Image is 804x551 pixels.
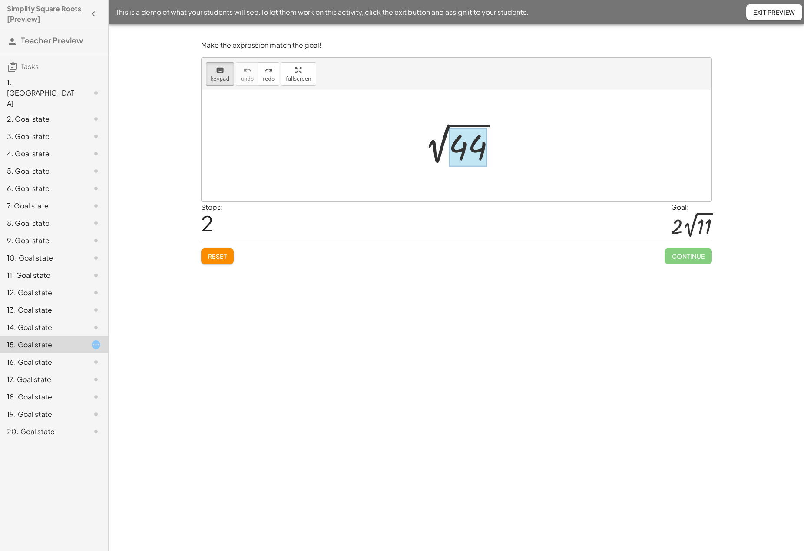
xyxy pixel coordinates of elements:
button: undoundo [236,62,258,86]
div: 15. Goal state [7,340,77,350]
i: Task not started. [91,409,101,419]
p: Make the expression match the goal! [201,40,712,50]
div: 11. Goal state [7,270,77,280]
span: undo [241,76,254,82]
button: keyboardkeypad [206,62,235,86]
i: keyboard [216,65,224,76]
div: 13. Goal state [7,305,77,315]
i: Task not started. [91,357,101,367]
button: Reset [201,248,234,264]
div: 16. Goal state [7,357,77,367]
div: 1. [GEOGRAPHIC_DATA] [7,77,77,109]
i: Task not started. [91,114,101,124]
div: 5. Goal state [7,166,77,176]
i: Task not started. [91,166,101,176]
i: Task not started. [91,287,101,298]
span: Reset [208,252,227,260]
div: 6. Goal state [7,183,77,194]
i: Task not started. [91,148,101,159]
div: 17. Goal state [7,374,77,385]
i: redo [265,65,273,76]
span: keypad [211,76,230,82]
button: redoredo [258,62,279,86]
span: fullscreen [286,76,311,82]
div: 18. Goal state [7,392,77,402]
i: Task not started. [91,305,101,315]
label: Steps: [201,202,223,211]
i: Task not started. [91,253,101,263]
div: 3. Goal state [7,131,77,142]
div: 14. Goal state [7,322,77,333]
i: Task not started. [91,218,101,228]
span: redo [263,76,275,82]
button: fullscreen [281,62,316,86]
span: 2 [201,210,214,236]
i: Task not started. [91,183,101,194]
i: Task not started. [91,374,101,385]
div: 2. Goal state [7,114,77,124]
button: Exit Preview [746,4,802,20]
i: Task not started. [91,201,101,211]
i: Task not started. [91,235,101,246]
div: 19. Goal state [7,409,77,419]
i: Task not started. [91,426,101,437]
i: Task started. [91,340,101,350]
div: 9. Goal state [7,235,77,246]
span: This is a demo of what your students will see. To let them work on this activity, click the exit ... [116,7,529,17]
i: Task not started. [91,88,101,98]
div: 10. Goal state [7,253,77,263]
div: 8. Goal state [7,218,77,228]
div: 7. Goal state [7,201,77,211]
i: undo [243,65,251,76]
i: Task not started. [91,392,101,402]
i: Task not started. [91,322,101,333]
div: 12. Goal state [7,287,77,298]
span: Exit Preview [753,8,795,16]
i: Task not started. [91,131,101,142]
span: Tasks [21,62,39,71]
span: Teacher Preview [21,35,83,45]
div: Goal: [671,202,712,212]
div: 4. Goal state [7,148,77,159]
div: 20. Goal state [7,426,77,437]
i: Task not started. [91,270,101,280]
h4: Simplify Square Roots [Preview] [7,3,86,24]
